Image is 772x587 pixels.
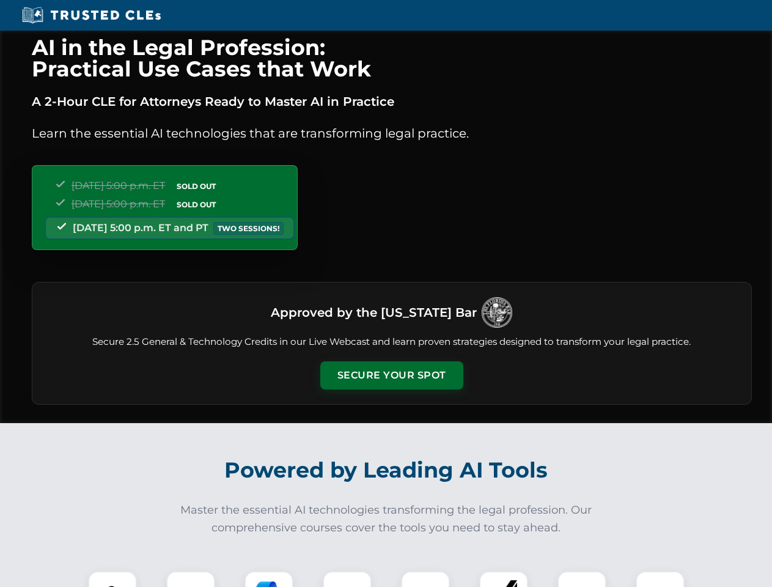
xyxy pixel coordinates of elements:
h2: Powered by Leading AI Tools [48,449,725,492]
span: SOLD OUT [172,198,220,211]
img: Trusted CLEs [18,6,164,24]
p: A 2-Hour CLE for Attorneys Ready to Master AI in Practice [32,92,752,111]
p: Master the essential AI technologies transforming the legal profession. Our comprehensive courses... [172,501,600,537]
span: SOLD OUT [172,180,220,193]
p: Learn the essential AI technologies that are transforming legal practice. [32,124,752,143]
span: [DATE] 5:00 p.m. ET [72,180,165,191]
h1: AI in the Legal Profession: Practical Use Cases that Work [32,37,752,79]
span: [DATE] 5:00 p.m. ET [72,198,165,210]
img: Logo [482,297,512,328]
button: Secure Your Spot [320,361,463,389]
p: Secure 2.5 General & Technology Credits in our Live Webcast and learn proven strategies designed ... [47,335,737,349]
h3: Approved by the [US_STATE] Bar [271,301,477,323]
